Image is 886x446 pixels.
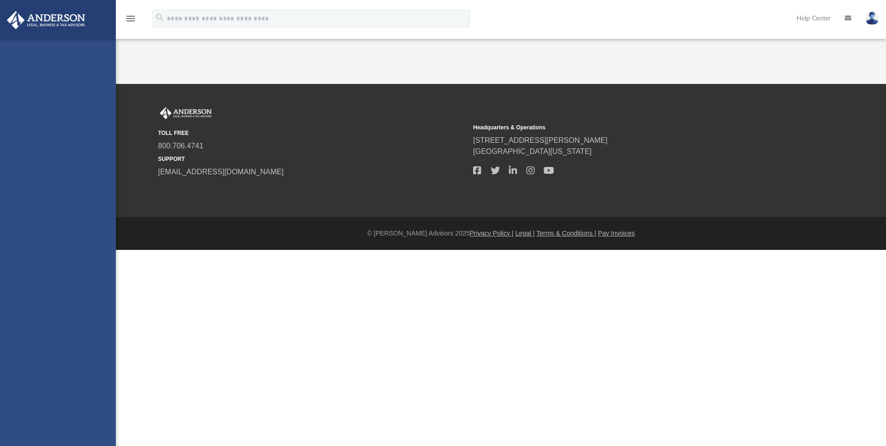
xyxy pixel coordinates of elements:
a: [GEOGRAPHIC_DATA][US_STATE] [473,147,592,155]
i: menu [125,13,136,24]
div: © [PERSON_NAME] Advisors 2025 [116,229,886,238]
a: 800.706.4741 [158,142,203,150]
img: Anderson Advisors Platinum Portal [158,107,214,119]
small: SUPPORT [158,155,467,163]
img: User Pic [865,12,879,25]
a: Legal | [515,229,535,237]
a: [STREET_ADDRESS][PERSON_NAME] [473,136,608,144]
a: Privacy Policy | [470,229,514,237]
img: Anderson Advisors Platinum Portal [4,11,88,29]
i: search [155,13,165,23]
a: Pay Invoices [598,229,634,237]
small: TOLL FREE [158,129,467,137]
a: menu [125,18,136,24]
small: Headquarters & Operations [473,123,782,132]
a: Terms & Conditions | [537,229,596,237]
a: [EMAIL_ADDRESS][DOMAIN_NAME] [158,168,284,176]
